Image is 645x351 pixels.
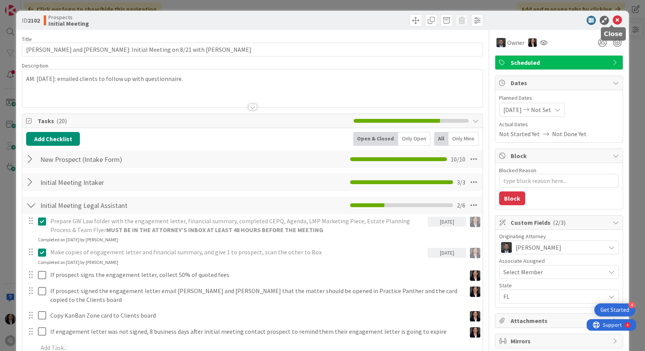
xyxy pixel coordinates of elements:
img: JW [501,242,512,253]
img: AM [470,270,480,281]
span: 3 / 3 [457,178,465,187]
div: All [434,132,448,146]
span: Not Started Yet [499,129,540,138]
img: AM [528,38,537,47]
span: 10 / 10 [451,155,465,164]
input: Add Checklist... [38,152,210,166]
button: Block [499,191,525,205]
span: Block [511,151,609,160]
p: If prospect signs the engagement letter, collect 50% of quoted fees [50,270,463,279]
img: AM [470,287,480,297]
div: Open Get Started checklist, remaining modules: 4 [594,303,635,316]
div: [DATE] [428,217,466,227]
span: Actual Dates [499,120,619,129]
div: [DATE] [428,248,466,258]
div: 4 [40,3,42,9]
div: Originating Attorney [499,234,619,239]
input: type card name here... [22,43,483,56]
div: Completed on [DATE] by [PERSON_NAME] [38,236,118,243]
div: Open & Closed [353,132,398,146]
label: Blocked Reason [499,167,536,174]
span: Custom Fields [511,218,609,227]
span: Attachments [511,316,609,325]
p: If engagement letter was not signed, 8 business days after initial meeting contact prospect to re... [50,327,463,336]
div: Only Mine [448,132,479,146]
span: Owner [507,38,524,47]
span: Not Set [531,105,551,114]
img: AM [470,248,480,258]
span: ( 2/3 ) [553,219,566,226]
button: Add Checklist [26,132,80,146]
div: State [499,283,619,288]
div: Completed on [DATE] by [PERSON_NAME] [38,259,118,266]
p: If prospect signed the engagement letter email [PERSON_NAME] and [PERSON_NAME] that the matter sh... [50,287,463,304]
b: Initial Meeting [48,20,89,26]
span: Mirrors [511,336,609,346]
p: Make copies of engagement letter and financial summary, and give 1 to prospect, scan the other to... [50,248,425,257]
div: Only Open [398,132,430,146]
p: Copy KanBan Zone card to Clients board [50,311,463,320]
span: Prospects [48,14,89,20]
span: Planned Dates [499,94,619,102]
img: AM [470,311,480,321]
p: AM: [DATE]: emailed clients to follow up with questionnaire. [26,74,479,83]
div: Associate Assigned [499,258,619,264]
img: AM [470,327,480,338]
span: Tasks [38,116,350,125]
b: 2102 [28,16,40,24]
span: 2 / 6 [457,201,465,210]
span: ( 20 ) [56,117,67,125]
span: Scheduled [511,58,609,67]
input: Add Checklist... [38,175,210,189]
div: 4 [628,302,635,308]
label: Title [22,36,32,43]
span: ID [22,16,40,25]
span: Support [16,1,35,10]
span: Not Done Yet [552,129,587,138]
img: JW [496,38,506,47]
strong: MUST BE IN THE ATTORNEY’S INBOX AT LEAST 48 HOURS BEFORE THE MEETING [106,226,323,234]
input: Add Checklist... [38,198,210,212]
span: Select Member [503,267,543,277]
span: Description [22,62,48,69]
img: AM [470,217,480,227]
span: FL [503,292,605,301]
span: Dates [511,78,609,87]
div: Get Started [600,306,629,314]
span: [DATE] [503,105,522,114]
span: [PERSON_NAME] [516,243,561,252]
p: Prepare GW Law folder with the engagement letter, financial summary, completed CEPQ, Agenda, LMP ... [50,217,425,234]
h5: Close [604,30,623,38]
